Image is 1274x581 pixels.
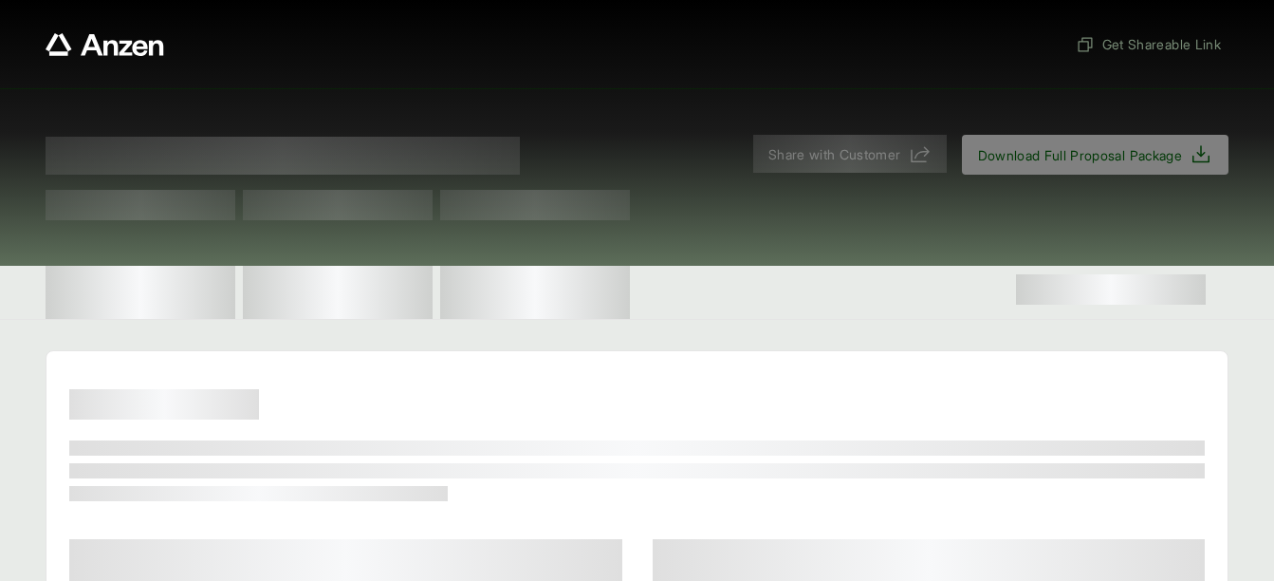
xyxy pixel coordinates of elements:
span: Test [440,190,630,220]
span: Share with Customer [768,144,901,164]
span: Test [243,190,433,220]
span: Test [46,190,235,220]
span: Proposal for [46,137,520,175]
button: Get Shareable Link [1068,27,1228,62]
a: Anzen website [46,33,164,56]
span: Get Shareable Link [1076,34,1221,54]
